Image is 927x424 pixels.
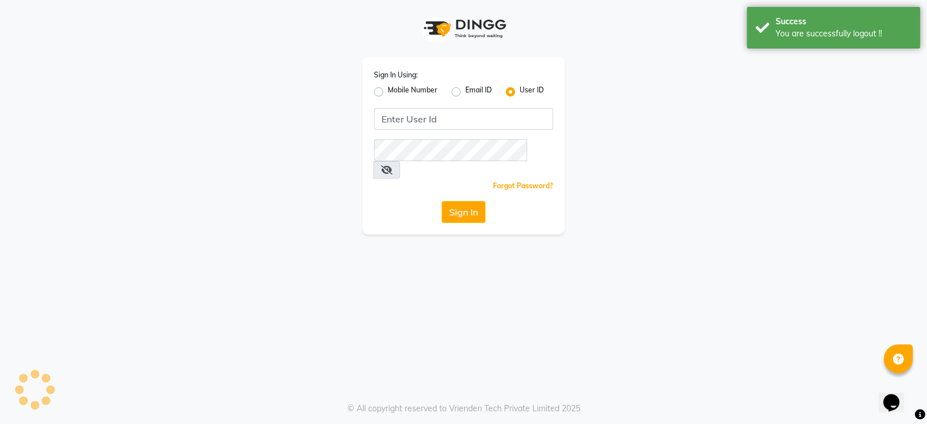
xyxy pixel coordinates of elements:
[442,201,485,223] button: Sign In
[374,108,553,130] input: Username
[465,85,492,99] label: Email ID
[374,139,527,161] input: Username
[388,85,437,99] label: Mobile Number
[493,181,553,190] a: Forgot Password?
[374,70,418,80] label: Sign In Using:
[417,12,510,46] img: logo1.svg
[520,85,544,99] label: User ID
[776,16,911,28] div: Success
[776,28,911,40] div: You are successfully logout !!
[878,378,915,412] iframe: chat widget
